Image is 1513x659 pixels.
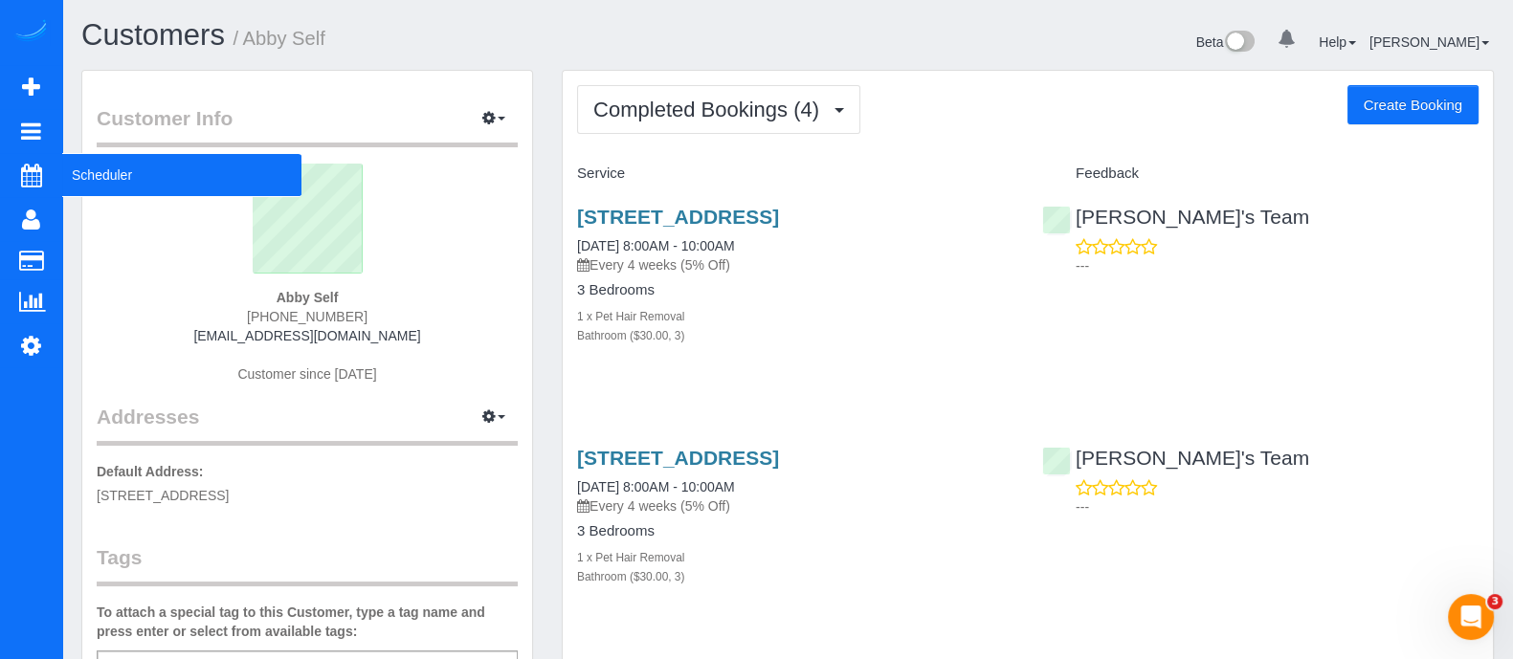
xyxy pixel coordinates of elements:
span: 3 [1487,594,1502,609]
p: Every 4 weeks (5% Off) [577,496,1013,516]
small: 1 x Pet Hair Removal [577,551,684,564]
span: Completed Bookings (4) [593,98,829,121]
legend: Tags [97,543,518,586]
h4: 3 Bedrooms [577,523,1013,539]
a: Beta [1196,34,1256,50]
a: [DATE] 8:00AM - 10:00AM [577,479,735,494]
small: / Abby Self [234,28,325,49]
small: 1 x Pet Hair Removal [577,310,684,323]
legend: Customer Info [97,104,518,147]
a: [DATE] 8:00AM - 10:00AM [577,238,735,253]
a: Customers [81,18,225,52]
img: Automaid Logo [11,19,50,46]
h4: 3 Bedrooms [577,282,1013,298]
strong: Abby Self [277,290,339,305]
a: [PERSON_NAME]'s Team [1042,447,1309,469]
p: --- [1076,497,1479,516]
a: Help [1319,34,1356,50]
iframe: Intercom live chat [1448,594,1494,640]
h4: Feedback [1042,165,1479,182]
span: [PHONE_NUMBER] [247,309,367,324]
a: [EMAIL_ADDRESS][DOMAIN_NAME] [193,328,420,343]
h4: Service [577,165,1013,182]
button: Completed Bookings (4) [577,85,860,134]
small: Bathroom ($30.00, 3) [577,329,684,342]
a: [STREET_ADDRESS] [577,206,779,228]
small: Bathroom ($30.00, 3) [577,570,684,583]
a: [STREET_ADDRESS] [577,447,779,469]
a: [PERSON_NAME] [1369,34,1489,50]
button: Create Booking [1347,85,1479,125]
label: To attach a special tag to this Customer, type a tag name and press enter or select from availabl... [97,603,518,641]
span: [STREET_ADDRESS] [97,488,229,503]
label: Default Address: [97,462,204,481]
p: Every 4 weeks (5% Off) [577,255,1013,275]
a: [PERSON_NAME]'s Team [1042,206,1309,228]
img: New interface [1223,31,1255,55]
span: Customer since [DATE] [237,366,376,382]
p: --- [1076,256,1479,275]
span: Scheduler [62,153,301,197]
